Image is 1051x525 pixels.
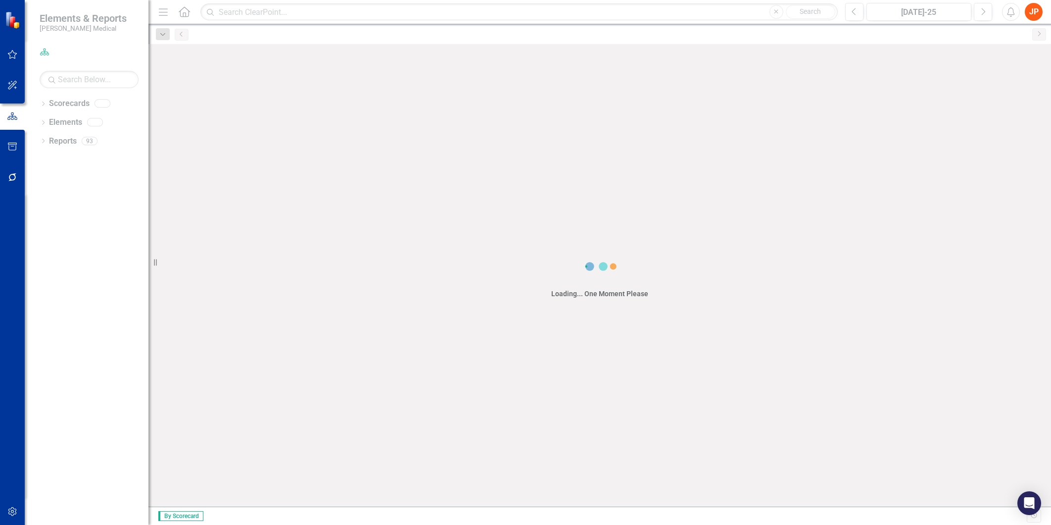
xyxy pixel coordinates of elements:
div: Open Intercom Messenger [1017,491,1041,515]
button: JP [1025,3,1043,21]
small: [PERSON_NAME] Medical [40,24,127,32]
span: Elements & Reports [40,12,127,24]
button: [DATE]-25 [866,3,971,21]
img: ClearPoint Strategy [4,10,23,29]
div: 93 [82,137,97,145]
a: Elements [49,117,82,128]
span: Search [800,7,821,15]
div: Loading... One Moment Please [551,289,648,299]
input: Search Below... [40,71,139,88]
button: Search [786,5,835,19]
div: [DATE]-25 [870,6,968,18]
input: Search ClearPoint... [200,3,838,21]
span: By Scorecard [158,511,203,521]
a: Reports [49,136,77,147]
a: Scorecards [49,98,90,109]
